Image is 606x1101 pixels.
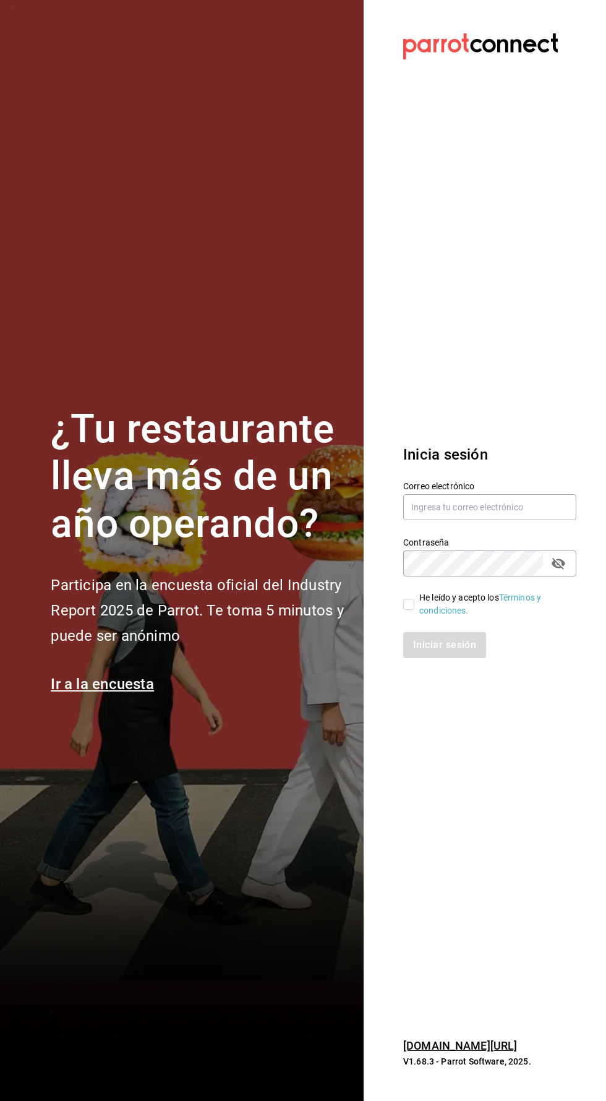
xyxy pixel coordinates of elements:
button: passwordField [548,553,569,574]
a: Ir a la encuesta [51,675,154,693]
h3: Inicia sesión [403,443,576,466]
label: Contraseña [403,538,576,546]
a: Términos y condiciones. [419,593,541,615]
h2: Participa en la encuesta oficial del Industry Report 2025 de Parrot. Te toma 5 minutos y puede se... [51,573,349,648]
input: Ingresa tu correo electrónico [403,494,576,520]
h1: ¿Tu restaurante lleva más de un año operando? [51,406,349,548]
label: Correo electrónico [403,481,576,490]
p: V1.68.3 - Parrot Software, 2025. [403,1055,576,1068]
a: [DOMAIN_NAME][URL] [403,1039,517,1052]
div: He leído y acepto los [419,591,566,617]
